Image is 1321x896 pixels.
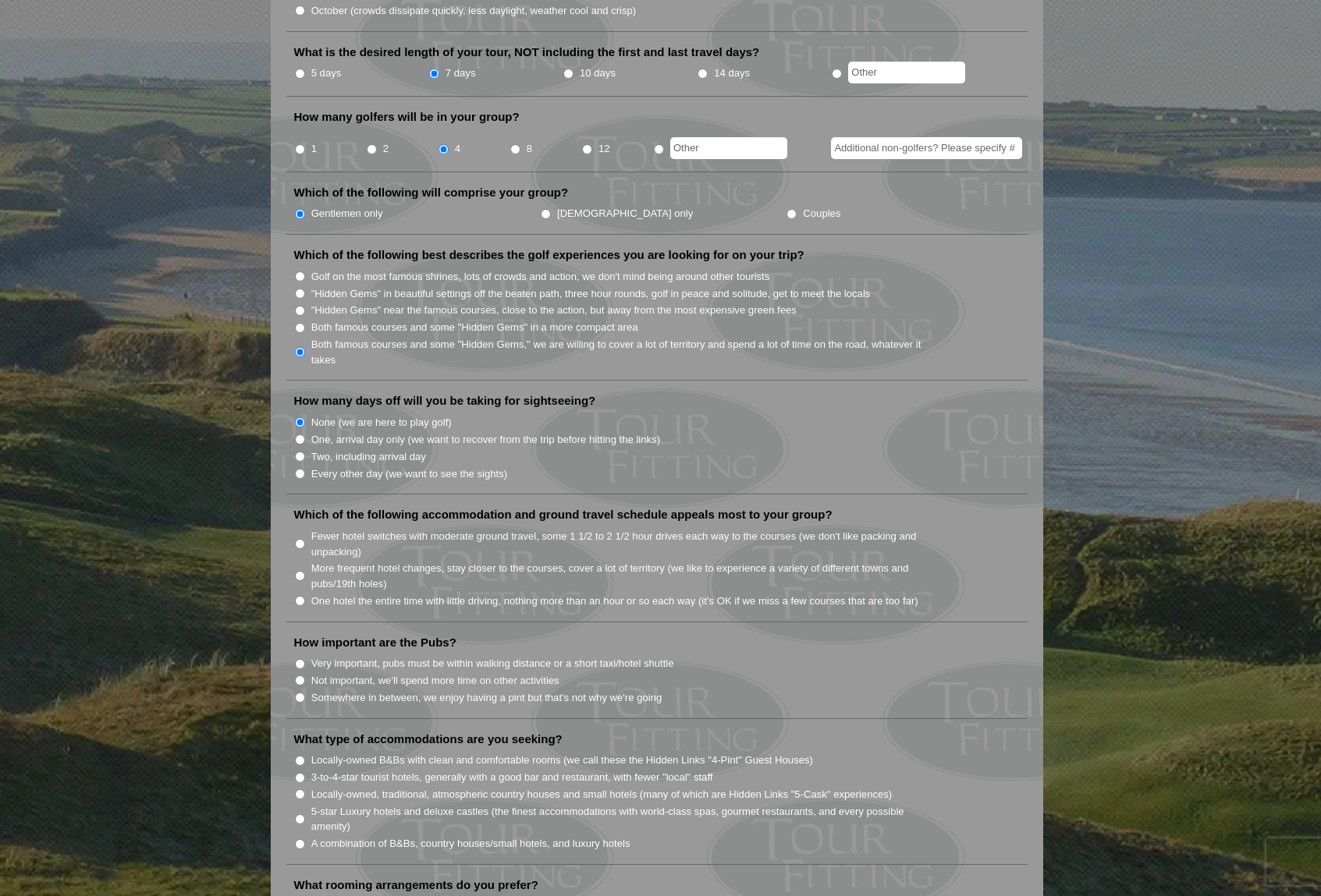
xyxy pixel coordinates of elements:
label: 10 days [580,66,616,81]
label: 3-to-4-star tourist hotels, generally with a good bar and restaurant, with fewer "local" staff [311,770,713,785]
label: How many golfers will be in your group? [294,109,520,125]
label: Both famous courses and some "Hidden Gems," we are willing to cover a lot of territory and spend ... [311,337,939,367]
label: October (crowds dissipate quickly, less daylight, weather cool and crisp) [311,3,637,19]
label: 5 days [311,66,342,81]
label: More frequent hotel changes, stay closer to the courses, cover a lot of territory (we like to exp... [311,561,939,591]
label: A combination of B&Bs, country houses/small hotels, and luxury hotels [311,836,630,852]
label: Fewer hotel switches with moderate ground travel, some 1 1/2 to 2 1/2 hour drives each way to the... [311,529,939,559]
label: 14 days [714,66,750,81]
label: 7 days [446,66,476,81]
label: Locally-owned B&Bs with clean and comfortable rooms (we call these the Hidden Links "4-Pint" Gues... [311,753,813,768]
label: What type of accommodations are you seeking? [294,731,563,747]
input: Other [670,137,787,159]
label: Which of the following will comprise your group? [294,185,569,200]
label: 8 [527,141,532,157]
label: "Hidden Gems" in beautiful settings off the beaten path, three hour rounds, golf in peace and sol... [311,286,871,302]
label: Which of the following best describes the golf experiences you are looking for on your trip? [294,247,804,263]
label: None (we are here to play golf) [311,415,452,430]
label: One, arrival day only (we want to recover from the trip before hitting the links) [311,432,660,448]
label: Golf on the most famous shrines, lots of crowds and action, we don't mind being around other tour... [311,269,770,285]
label: What rooming arrangements do you prefer? [294,877,538,893]
label: What is the desired length of your tour, NOT including the first and last travel days? [294,44,760,60]
label: Two, including arrival day [311,449,426,465]
label: Both famous courses and some "Hidden Gems" in a more compact area [311,320,638,335]
label: [DEMOGRAPHIC_DATA] only [557,206,693,221]
label: Which of the following accommodation and ground travel schedule appeals most to your group? [294,507,833,522]
label: Very important, pubs must be within walking distance or a short taxi/hotel shuttle [311,656,674,671]
label: 1 [311,141,317,157]
label: Locally-owned, traditional, atmospheric country houses and small hotels (many of which are Hidden... [311,787,893,802]
label: 2 [383,141,389,157]
label: Couples [803,206,840,221]
label: Every other day (we want to see the sights) [311,466,507,482]
label: "Hidden Gems" near the famous courses, close to the action, but away from the most expensive gree... [311,303,797,318]
label: 5-star Luxury hotels and deluxe castles (the finest accommodations with world-class spas, gourmet... [311,804,939,834]
label: 4 [455,141,460,157]
input: Other [848,62,965,83]
label: How important are the Pubs? [294,635,456,650]
label: Not important, we'll spend more time on other activities [311,673,559,689]
label: How many days off will you be taking for sightseeing? [294,393,596,409]
label: 12 [598,141,610,157]
label: One hotel the entire time with little driving, nothing more than an hour or so each way (it’s OK ... [311,593,918,609]
input: Additional non-golfers? Please specify # [831,137,1022,159]
label: Gentlemen only [311,206,383,221]
label: Somewhere in between, we enjoy having a pint but that's not why we're going [311,690,662,706]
